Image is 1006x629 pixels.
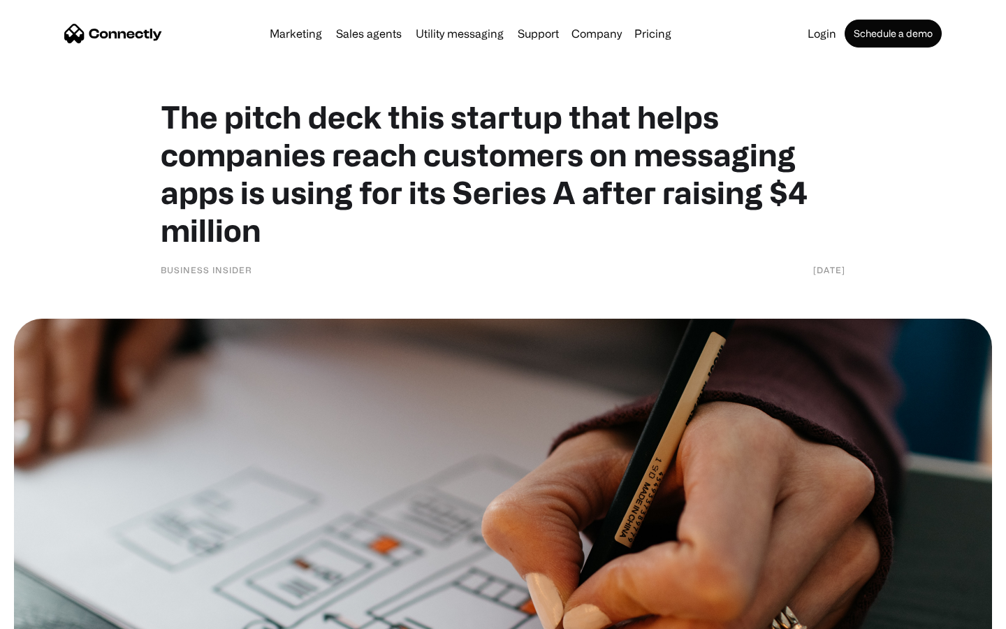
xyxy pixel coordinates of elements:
[330,28,407,39] a: Sales agents
[845,20,942,48] a: Schedule a demo
[161,98,845,249] h1: The pitch deck this startup that helps companies reach customers on messaging apps is using for i...
[802,28,842,39] a: Login
[813,263,845,277] div: [DATE]
[571,24,622,43] div: Company
[629,28,677,39] a: Pricing
[410,28,509,39] a: Utility messaging
[512,28,564,39] a: Support
[161,263,252,277] div: Business Insider
[264,28,328,39] a: Marketing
